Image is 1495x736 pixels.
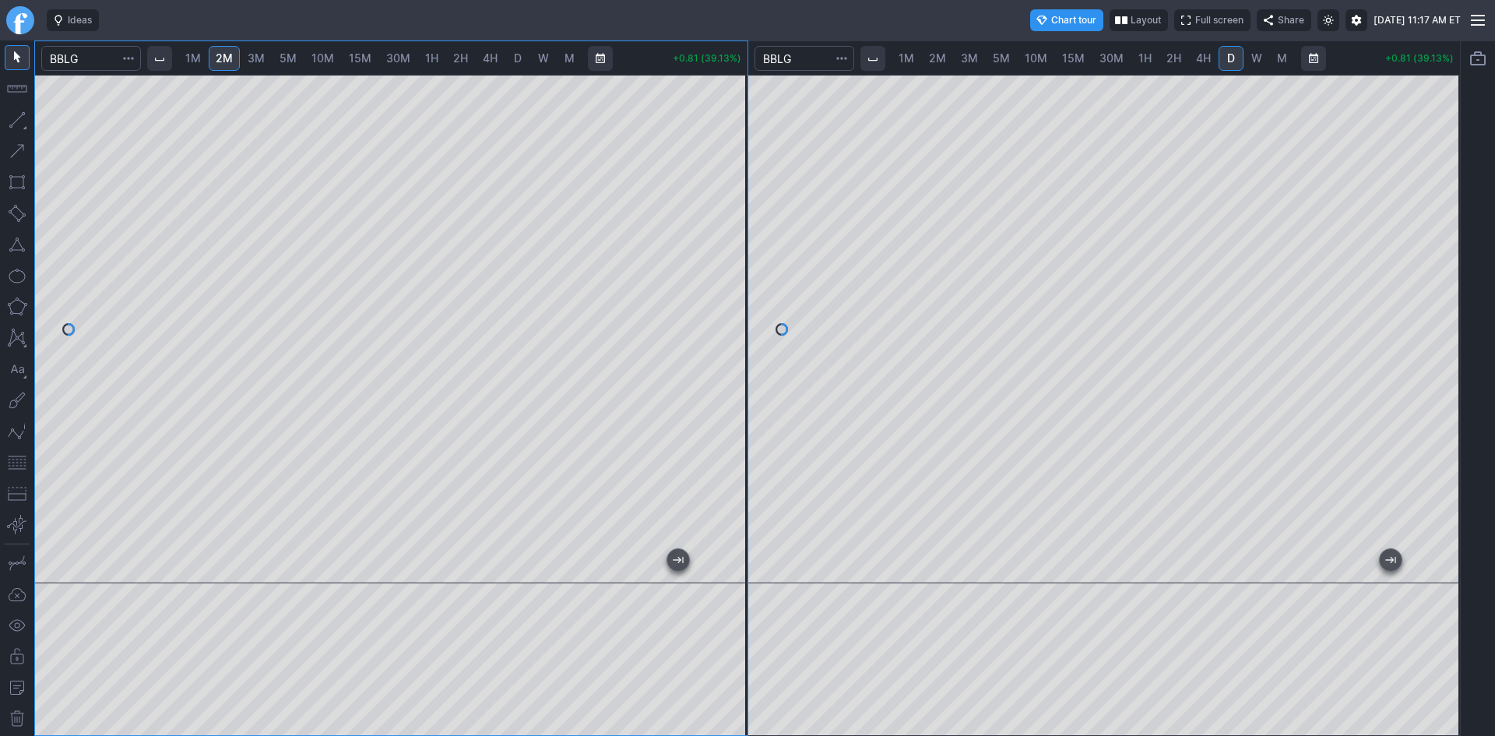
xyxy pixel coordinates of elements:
[1131,12,1161,28] span: Layout
[1159,46,1188,71] a: 2H
[5,481,30,506] button: Position
[5,232,30,257] button: Triangle
[1301,46,1326,71] button: Range
[961,51,978,65] span: 3M
[1166,51,1181,65] span: 2H
[667,549,689,571] button: Jump to the most recent bar
[185,51,201,65] span: 1M
[5,644,30,669] button: Lock drawings
[1018,46,1054,71] a: 10M
[147,46,172,71] button: Interval
[280,51,297,65] span: 5M
[929,51,946,65] span: 2M
[899,51,914,65] span: 1M
[755,46,854,71] input: Search
[5,551,30,576] button: Drawing mode: Single
[304,46,341,71] a: 10M
[5,613,30,638] button: Hide drawings
[1374,12,1461,28] span: [DATE] 11:17 AM ET
[1270,46,1295,71] a: M
[5,512,30,537] button: Anchored VWAP
[831,46,853,71] button: Search
[986,46,1017,71] a: 5M
[1131,46,1159,71] a: 1H
[1380,549,1402,571] button: Jump to the most recent bar
[1025,51,1047,65] span: 10M
[538,51,549,65] span: W
[209,46,240,71] a: 2M
[5,170,30,195] button: Rectangle
[505,46,530,71] a: D
[118,46,139,71] button: Search
[557,46,582,71] a: M
[1189,46,1218,71] a: 4H
[1174,9,1251,31] button: Full screen
[1138,51,1152,65] span: 1H
[273,46,304,71] a: 5M
[673,54,741,63] p: +0.81 (39.13%)
[1257,9,1311,31] button: Share
[1244,46,1269,71] a: W
[41,46,141,71] input: Search
[5,294,30,319] button: Polygon
[5,450,30,475] button: Fibonacci retracements
[892,46,921,71] a: 1M
[379,46,417,71] a: 30M
[453,51,468,65] span: 2H
[6,6,34,34] a: Finviz.com
[5,675,30,700] button: Add note
[1062,51,1085,65] span: 15M
[1055,46,1092,71] a: 15M
[5,357,30,382] button: Text
[349,51,371,65] span: 15M
[1277,51,1287,65] span: M
[1278,12,1304,28] span: Share
[5,706,30,731] button: Remove all drawings
[5,419,30,444] button: Elliott waves
[5,201,30,226] button: Rotated rectangle
[1195,12,1243,28] span: Full screen
[241,46,272,71] a: 3M
[1030,9,1103,31] button: Chart tour
[1385,54,1454,63] p: +0.81 (39.13%)
[565,51,575,65] span: M
[386,51,410,65] span: 30M
[47,9,99,31] button: Ideas
[1345,9,1367,31] button: Settings
[476,46,505,71] a: 4H
[178,46,208,71] a: 1M
[425,51,438,65] span: 1H
[68,12,92,28] span: Ideas
[1317,9,1339,31] button: Toggle light mode
[5,582,30,607] button: Drawings autosave: Off
[954,46,985,71] a: 3M
[860,46,885,71] button: Interval
[5,76,30,101] button: Measure
[5,263,30,288] button: Ellipse
[216,51,233,65] span: 2M
[342,46,378,71] a: 15M
[1092,46,1131,71] a: 30M
[418,46,445,71] a: 1H
[483,51,498,65] span: 4H
[248,51,265,65] span: 3M
[1051,12,1096,28] span: Chart tour
[1099,51,1124,65] span: 30M
[5,139,30,164] button: Arrow
[1219,46,1243,71] a: D
[514,51,522,65] span: D
[311,51,334,65] span: 10M
[5,388,30,413] button: Brush
[1227,51,1235,65] span: D
[531,46,556,71] a: W
[1110,9,1168,31] button: Layout
[922,46,953,71] a: 2M
[588,46,613,71] button: Range
[1465,46,1490,71] button: Portfolio watchlist
[5,107,30,132] button: Line
[5,45,30,70] button: Mouse
[5,326,30,350] button: XABCD
[446,46,475,71] a: 2H
[1196,51,1211,65] span: 4H
[993,51,1010,65] span: 5M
